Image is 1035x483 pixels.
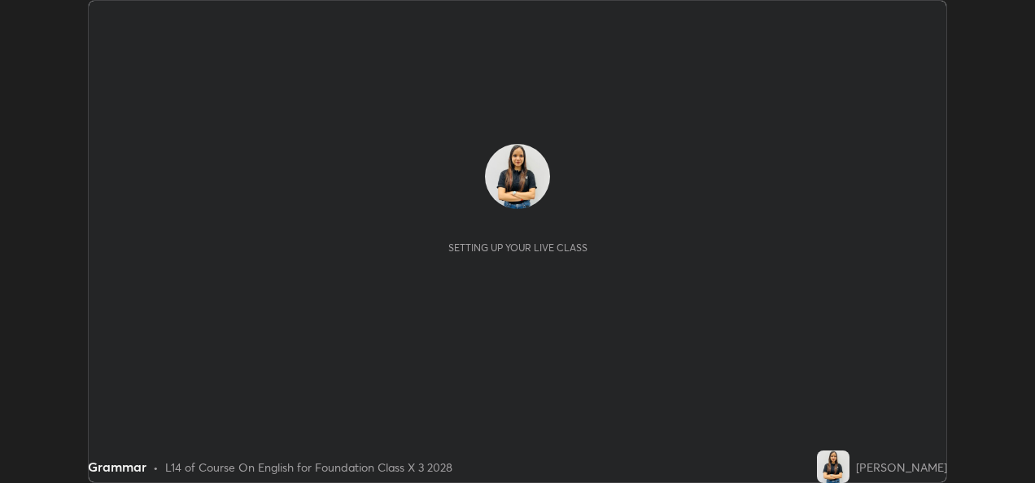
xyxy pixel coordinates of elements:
[485,144,550,209] img: a2228bc299634b06bb84843049eeb049.jpg
[856,459,947,476] div: [PERSON_NAME]
[153,459,159,476] div: •
[165,459,452,476] div: L14 of Course On English for Foundation Class X 3 2028
[88,457,146,476] div: Grammar
[817,450,849,483] img: a2228bc299634b06bb84843049eeb049.jpg
[448,241,587,254] div: Setting up your live class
